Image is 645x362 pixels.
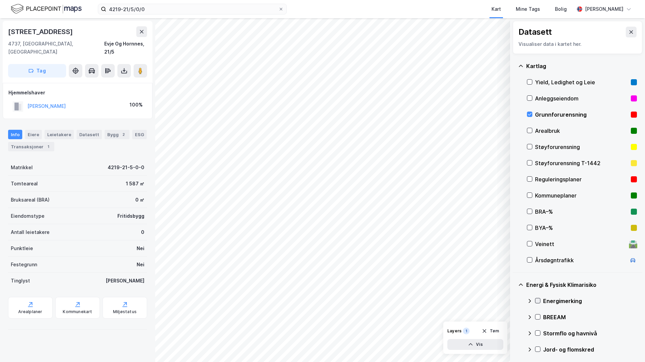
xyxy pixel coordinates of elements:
div: Reguleringsplaner [535,175,628,183]
div: Kart [492,5,501,13]
div: Arealplaner [18,309,42,314]
div: Miljøstatus [113,309,137,314]
div: Bolig [555,5,567,13]
div: Yield, Ledighet og Leie [535,78,628,86]
div: Leietakere [45,130,74,139]
div: BREEAM [543,313,637,321]
div: [PERSON_NAME] [585,5,623,13]
div: BYA–% [535,224,628,232]
div: Eiendomstype [11,212,45,220]
div: Arealbruk [535,127,628,135]
div: Jord- og flomskred [543,345,637,354]
div: Kartlag [526,62,637,70]
div: Fritidsbygg [117,212,144,220]
div: Energi & Fysisk Klimarisiko [526,281,637,289]
div: Hjemmelshaver [8,89,147,97]
button: Tag [8,64,66,78]
div: BRA–% [535,208,628,216]
iframe: Chat Widget [611,330,645,362]
button: Tøm [477,326,503,336]
div: ESG [132,130,147,139]
div: [PERSON_NAME] [106,277,144,285]
div: 1 [463,328,470,334]
div: Nei [137,244,144,252]
button: Vis [447,339,503,350]
div: 2 [120,131,127,138]
div: Kommuneplaner [535,191,628,200]
div: Bruksareal (BRA) [11,196,50,204]
div: Evje Og Hornnes, 21/5 [104,40,147,56]
div: Mine Tags [516,5,540,13]
div: Årsdøgntrafikk [535,256,626,264]
div: 0 ㎡ [135,196,144,204]
div: Veinett [535,240,626,248]
div: Datasett [518,27,552,37]
img: logo.f888ab2527a4732fd821a326f86c7f29.svg [11,3,82,15]
div: Bygg [105,130,130,139]
div: 1 587 ㎡ [126,180,144,188]
div: Antall leietakere [11,228,50,236]
div: Visualiser data i kartet her. [518,40,637,48]
div: Festegrunn [11,261,37,269]
div: Nei [137,261,144,269]
div: Layers [447,328,461,334]
div: Datasett [77,130,102,139]
div: Info [8,130,22,139]
div: [STREET_ADDRESS] [8,26,74,37]
div: Tinglyst [11,277,30,285]
div: Kommunekart [63,309,92,314]
div: 100% [130,101,143,109]
div: 1 [45,143,52,150]
div: Anleggseiendom [535,94,628,102]
div: Matrikkel [11,163,33,172]
div: Eiere [25,130,42,139]
div: Tomteareal [11,180,38,188]
div: Energimerking [543,297,637,305]
div: Støyforurensning [535,143,628,151]
div: Støyforurensning T-1442 [535,159,628,167]
div: Transaksjoner [8,142,54,151]
div: Grunnforurensning [535,111,628,119]
div: 4219-21-5-0-0 [108,163,144,172]
div: Punktleie [11,244,33,252]
div: Stormflo og havnivå [543,329,637,337]
input: Søk på adresse, matrikkel, gårdeiere, leietakere eller personer [106,4,278,14]
div: 4737, [GEOGRAPHIC_DATA], [GEOGRAPHIC_DATA] [8,40,104,56]
div: 0 [141,228,144,236]
div: 🛣️ [628,240,638,248]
